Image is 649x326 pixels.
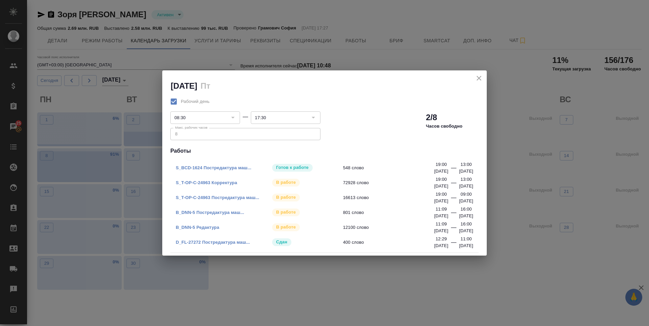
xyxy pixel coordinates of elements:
div: — [451,238,456,249]
p: 19:00 [436,161,447,168]
a: S_T-OP-C-24963 Корректура [176,180,237,185]
p: В работе [276,209,296,216]
span: 400 слово [343,239,439,246]
h4: Работы [170,147,479,155]
div: — [243,113,248,121]
p: [DATE] [459,227,473,234]
p: 13:00 [461,161,472,168]
a: B_DNN-5 Постредактура маш... [176,210,244,215]
span: 16613 слово [343,194,439,201]
span: 72928 слово [343,179,439,186]
p: [DATE] [459,198,473,204]
p: [DATE] [434,198,448,204]
p: 16:00 [461,221,472,227]
p: Готов к работе [276,164,309,171]
div: — [451,179,456,190]
div: — [451,164,456,175]
h2: 2/8 [426,112,437,123]
h2: [DATE] [171,81,197,90]
p: [DATE] [459,242,473,249]
p: 11:09 [436,221,447,227]
div: — [451,209,456,219]
a: S_T-OP-C-24963 Постредактура маш... [176,195,259,200]
p: [DATE] [459,183,473,190]
p: 16:00 [461,206,472,213]
p: [DATE] [434,183,448,190]
p: В работе [276,224,296,231]
p: [DATE] [459,213,473,219]
p: Часов свободно [426,123,462,130]
p: [DATE] [434,227,448,234]
button: close [474,73,484,83]
p: Сдан [276,239,287,245]
span: 12100 слово [343,224,439,231]
p: [DATE] [434,213,448,219]
p: 11:00 [461,236,472,242]
p: 19:00 [436,191,447,198]
p: [DATE] [459,168,473,175]
h2: Пт [200,81,210,90]
p: [DATE] [434,168,448,175]
p: 11:09 [436,206,447,213]
p: 09:00 [461,191,472,198]
p: 13:00 [461,176,472,183]
a: S_BCD-1624 Постредактура маш... [176,165,251,170]
span: 801 слово [343,209,439,216]
p: [DATE] [434,242,448,249]
p: 19:00 [436,176,447,183]
p: 12:29 [436,236,447,242]
span: Рабочий день [181,98,210,105]
a: B_DNN-5 Редактура [176,225,219,230]
p: В работе [276,179,296,186]
a: D_FL-27272 Постредактура маш... [176,240,250,245]
span: 548 слово [343,165,439,171]
div: — [451,194,456,204]
div: — [451,223,456,234]
p: В работе [276,194,296,201]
